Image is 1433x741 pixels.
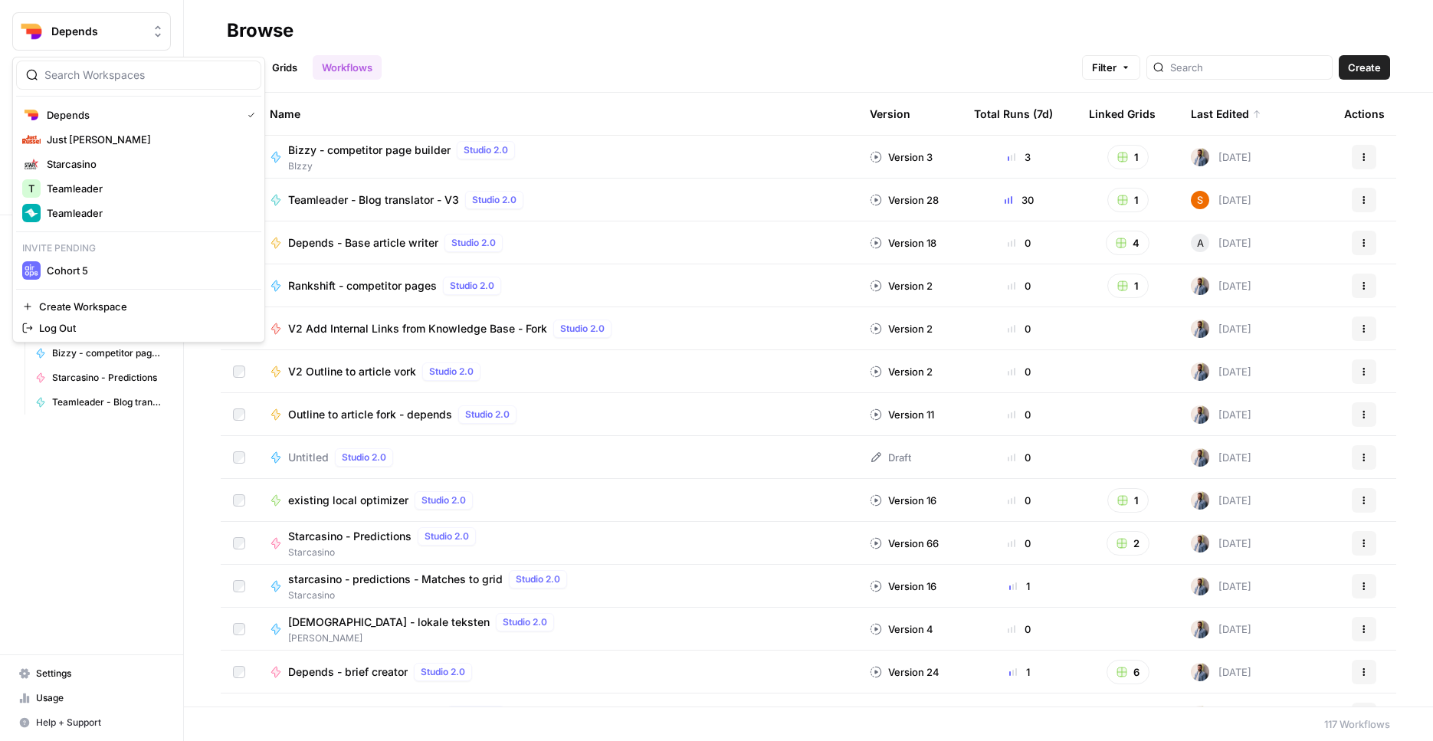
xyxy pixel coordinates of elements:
span: Studio 2.0 [465,408,510,421]
div: Name [270,93,845,135]
a: starcasino - predictions - Matches to gridStudio 2.0Starcasino [270,570,845,602]
span: Depends - brief creator [288,664,408,680]
div: Version 16 [870,579,936,594]
div: 0 [974,235,1064,251]
div: 0 [974,407,1064,422]
img: 542af2wjek5zirkck3dd1n2hljhm [1191,148,1209,166]
div: Workspace: Depends [12,57,265,343]
span: Create [1348,60,1381,75]
a: Workflows [313,55,382,80]
p: Invite pending [16,238,261,258]
div: Linked Grids [1089,93,1156,135]
img: 542af2wjek5zirkck3dd1n2hljhm [1191,620,1209,638]
div: 30 [974,192,1064,208]
span: Studio 2.0 [429,365,474,379]
img: 542af2wjek5zirkck3dd1n2hljhm [1191,277,1209,295]
span: Settings [36,667,164,680]
a: All [227,55,257,80]
div: Version 4 [870,621,933,637]
button: Filter [1082,55,1140,80]
span: Teamleader - Blog translator - V3 [288,192,459,208]
a: Bizzy - competitor page builderStudio 2.0BIzzy [270,141,845,173]
img: Cohort 5 Logo [22,261,41,280]
a: Usage [12,686,171,710]
span: Studio 2.0 [451,236,496,250]
button: Create [1339,55,1390,80]
div: 0 [974,536,1064,551]
img: Depends Logo [18,18,45,45]
div: 117 Workflows [1324,716,1390,732]
div: 0 [974,364,1064,379]
a: UntitledStudio 2.0 [270,448,845,467]
div: [DATE] [1191,405,1251,424]
span: Help + Support [36,716,164,730]
span: Log Out [39,320,249,336]
div: [DATE] [1191,491,1251,510]
input: Search Workspaces [44,67,251,83]
span: Cohort 5 [47,263,249,278]
span: [PERSON_NAME] [288,631,560,645]
div: [DATE] [1191,577,1251,595]
div: Browse [227,18,293,43]
img: 542af2wjek5zirkck3dd1n2hljhm [1191,663,1209,681]
div: Total Runs (7d) [974,93,1053,135]
div: Version 3 [870,149,933,165]
button: 2 [1107,531,1149,556]
div: Version 24 [870,664,939,680]
div: [DATE] [1191,534,1251,552]
span: Studio 2.0 [450,279,494,293]
img: 542af2wjek5zirkck3dd1n2hljhm [1191,320,1209,338]
div: 0 [974,450,1064,465]
span: Starcasino - Predictions [288,529,412,544]
div: [DATE] [1191,277,1251,295]
a: [DEMOGRAPHIC_DATA] - lokale tekstenStudio 2.0[PERSON_NAME] [270,613,845,645]
span: Studio 2.0 [421,493,466,507]
div: Version 28 [870,192,939,208]
div: [DATE] [1191,448,1251,467]
img: y5w7aucoxux127fbokselpcfhhxb [1191,191,1209,209]
span: [DEMOGRAPHIC_DATA] - lokale teksten [288,615,490,630]
img: 542af2wjek5zirkck3dd1n2hljhm [1191,577,1209,595]
span: Bizzy - competitor page builder [52,346,164,360]
span: Create Workspace [39,299,249,314]
span: Depends [47,107,235,123]
a: Depends - brief creatorStudio 2.0 [270,663,845,681]
span: T [28,181,34,196]
span: Studio 2.0 [342,451,386,464]
span: BIzzy [288,159,521,173]
div: Version 2 [870,321,933,336]
span: starcasino - predictions - Matches to grid [288,572,503,587]
a: Starcasino - Predictions [28,366,171,390]
span: Untitled [288,450,329,465]
span: Teamleader [47,205,249,221]
span: Studio 2.0 [503,615,547,629]
a: Depends - Base article writerStudio 2.0 [270,234,845,252]
a: Bizzy - competitor page builder [28,341,171,366]
span: Depends [51,24,144,39]
div: Version 2 [870,364,933,379]
span: V2 Outline to article vork [288,364,416,379]
div: 0 [974,621,1064,637]
div: 1 [974,579,1064,594]
a: Teamleader - Blog translator - V3Studio 2.0 [270,191,845,209]
span: Studio 2.0 [472,193,516,207]
span: Teamleader - Blog translator - V3 [52,395,164,409]
img: 542af2wjek5zirkck3dd1n2hljhm [1191,491,1209,510]
div: Version 11 [870,407,934,422]
img: 542af2wjek5zirkck3dd1n2hljhm [1191,706,1209,724]
a: Teamleader - Blog translator - V3 [28,390,171,415]
div: 0 [974,493,1064,508]
div: Last Edited [1191,93,1261,135]
span: Studio 2.0 [516,572,560,586]
img: 542af2wjek5zirkck3dd1n2hljhm [1191,362,1209,381]
span: Usage [36,691,164,705]
button: Help + Support [12,710,171,735]
div: Version 2 [870,278,933,293]
span: Depends - Base article writer [288,235,438,251]
span: Bizzy - competitor page builder [288,143,451,158]
button: Workspace: Depends [12,12,171,51]
a: V2 Add Internal Links from Knowledge Base - ForkStudio 2.0 [270,320,845,338]
input: Search [1170,60,1326,75]
a: Create Workspace [16,296,261,317]
div: [DATE] [1191,663,1251,681]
